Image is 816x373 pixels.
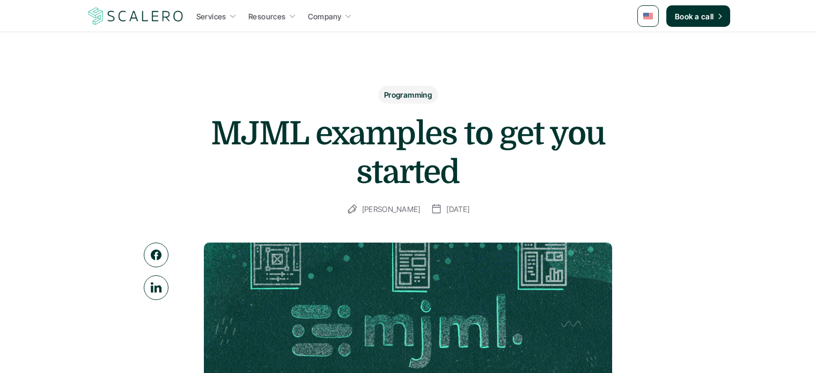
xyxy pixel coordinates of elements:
[675,11,714,22] p: Book a call
[196,11,226,22] p: Services
[86,6,185,26] img: Scalero company logo
[248,11,286,22] p: Resources
[384,89,432,100] p: Programming
[308,11,342,22] p: Company
[446,202,469,216] p: [DATE]
[194,114,623,192] h1: MJML examples to get you started
[362,202,421,216] p: [PERSON_NAME]
[666,5,730,27] a: Book a call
